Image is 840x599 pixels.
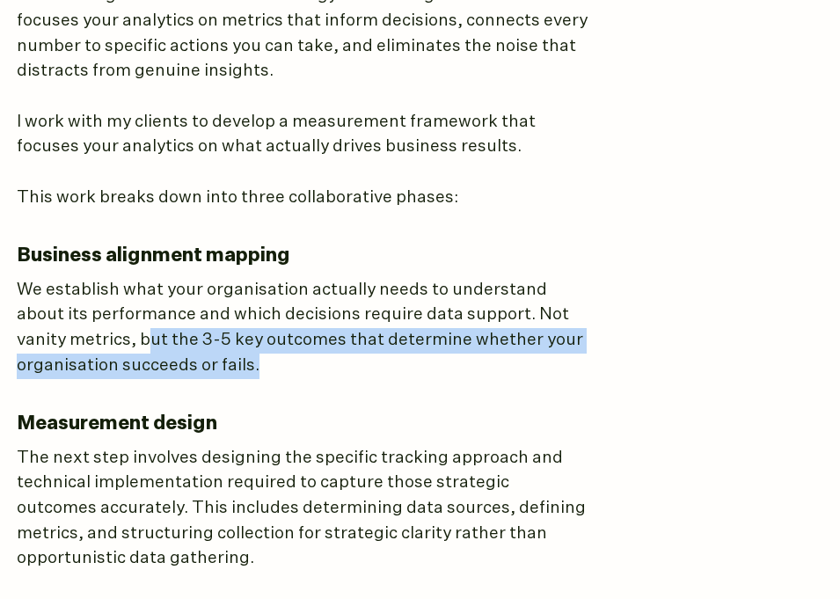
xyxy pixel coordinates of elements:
[17,110,588,160] p: I work with my clients to develop a measurement framework that focuses your analytics on what act...
[17,186,588,211] p: This work breaks down into three collaborative phases:
[17,446,588,572] p: The next step involves designing the specific tracking approach and technical implementation requ...
[17,278,588,379] p: We establish what your organisation actually needs to understand about its performance and which ...
[17,412,720,437] h3: Measurement design
[17,244,720,269] h3: Business alignment mapping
